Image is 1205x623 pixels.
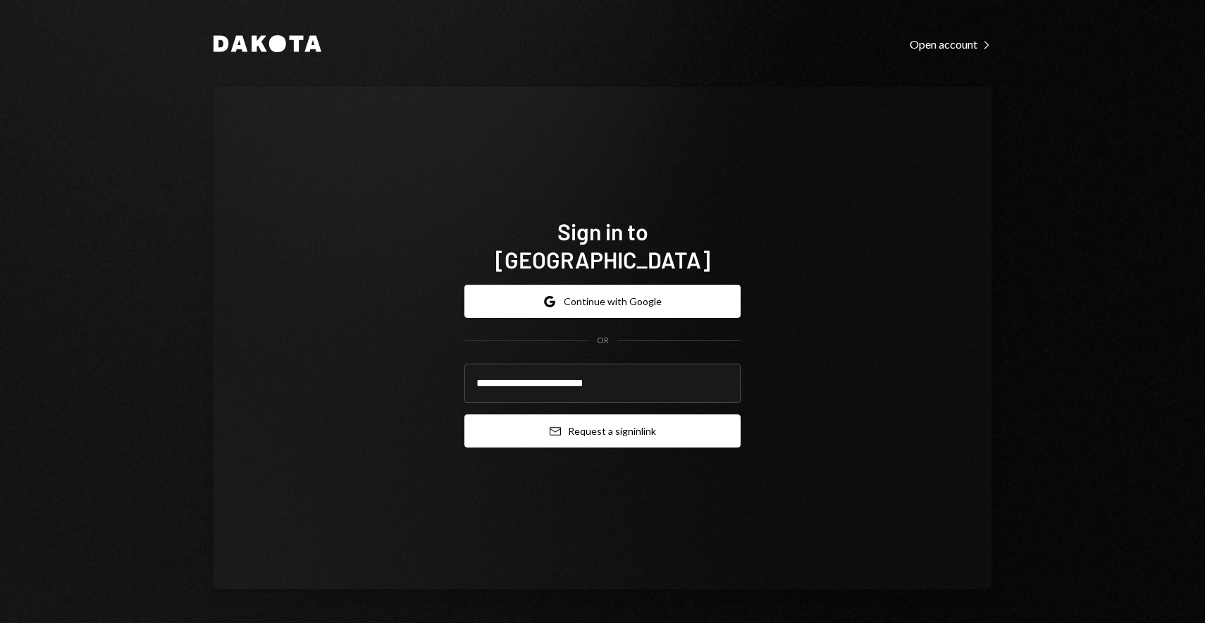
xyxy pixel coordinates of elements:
[464,285,741,318] button: Continue with Google
[464,414,741,448] button: Request a signinlink
[464,217,741,273] h1: Sign in to [GEOGRAPHIC_DATA]
[910,36,991,51] a: Open account
[910,37,991,51] div: Open account
[597,335,609,347] div: OR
